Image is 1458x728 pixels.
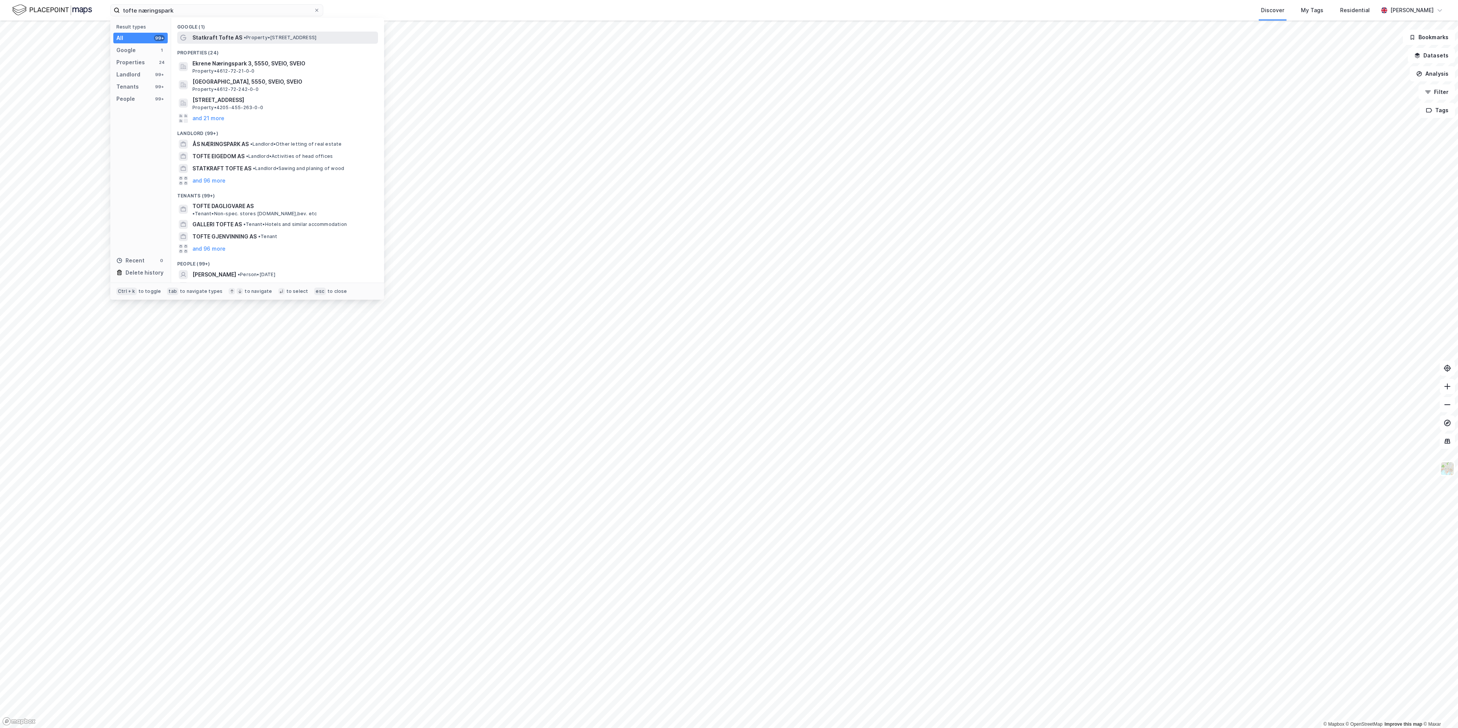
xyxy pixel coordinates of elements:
[116,82,139,91] div: Tenants
[1385,722,1422,727] a: Improve this map
[245,288,272,294] div: to navigate
[192,68,255,74] span: Property • 4612-72-21-0-0
[253,165,344,172] span: Landlord • Sawing and planing of wood
[116,256,145,265] div: Recent
[192,202,254,211] span: TOFTE DAGLIGVARE AS
[1420,691,1458,728] iframe: Chat Widget
[125,268,164,277] div: Delete history
[314,288,326,295] div: esc
[1403,30,1455,45] button: Bookmarks
[116,288,137,295] div: Ctrl + k
[258,234,277,240] span: Tenant
[192,270,236,279] span: [PERSON_NAME]
[192,152,245,161] span: TOFTE EIGEDOM AS
[192,140,249,149] span: ÅS NÆRINGSPARK AS
[192,232,257,241] span: TOFTE GJENVINNING AS
[180,288,222,294] div: to navigate types
[171,255,384,269] div: People (99+)
[1390,6,1434,15] div: [PERSON_NAME]
[154,72,165,78] div: 99+
[192,164,251,173] span: STATKRAFT TOFTE AS
[154,35,165,41] div: 99+
[244,35,246,40] span: •
[238,272,275,278] span: Person • [DATE]
[1408,48,1455,63] button: Datasets
[192,114,224,123] button: and 21 more
[1440,461,1455,476] img: Z
[258,234,260,239] span: •
[192,211,195,216] span: •
[116,46,136,55] div: Google
[253,165,255,171] span: •
[192,176,226,185] button: and 96 more
[116,33,123,43] div: All
[244,35,316,41] span: Property • [STREET_ADDRESS]
[159,258,165,264] div: 0
[250,141,253,147] span: •
[192,95,375,105] span: [STREET_ADDRESS]
[192,211,317,217] span: Tenant • Non-spec. stores [DOMAIN_NAME],bev. etc
[116,70,140,79] div: Landlord
[171,44,384,57] div: Properties (24)
[286,288,308,294] div: to select
[167,288,178,295] div: tab
[192,33,242,42] span: Statkraft Tofte AS
[171,187,384,200] div: Tenants (99+)
[159,47,165,53] div: 1
[192,86,259,92] span: Property • 4612-72-242-0-0
[192,77,375,86] span: [GEOGRAPHIC_DATA], 5550, SVEIO, SVEIO
[12,3,92,17] img: logo.f888ab2527a4732fd821a326f86c7f29.svg
[1418,84,1455,100] button: Filter
[192,244,226,253] button: and 96 more
[159,59,165,65] div: 24
[250,141,342,147] span: Landlord • Other letting of real estate
[1261,6,1284,15] div: Discover
[243,221,246,227] span: •
[171,124,384,138] div: Landlord (99+)
[116,24,168,30] div: Result types
[120,5,314,16] input: Search by address, cadastre, landlords, tenants or people
[171,18,384,32] div: Google (1)
[116,94,135,103] div: People
[243,221,347,227] span: Tenant • Hotels and similar accommodation
[116,58,145,67] div: Properties
[1301,6,1323,15] div: My Tags
[1323,722,1344,727] a: Mapbox
[192,220,242,229] span: GALLERI TOFTE AS
[192,105,263,111] span: Property • 4205-455-263-0-0
[138,288,161,294] div: to toggle
[1410,66,1455,81] button: Analysis
[238,272,240,277] span: •
[246,153,248,159] span: •
[192,59,375,68] span: Ekrene Næringspark 3, 5550, SVEIO, SVEIO
[2,717,36,726] a: Mapbox homepage
[327,288,347,294] div: to close
[1346,722,1383,727] a: OpenStreetMap
[246,153,333,159] span: Landlord • Activities of head offices
[1340,6,1370,15] div: Residential
[154,84,165,90] div: 99+
[1420,103,1455,118] button: Tags
[154,96,165,102] div: 99+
